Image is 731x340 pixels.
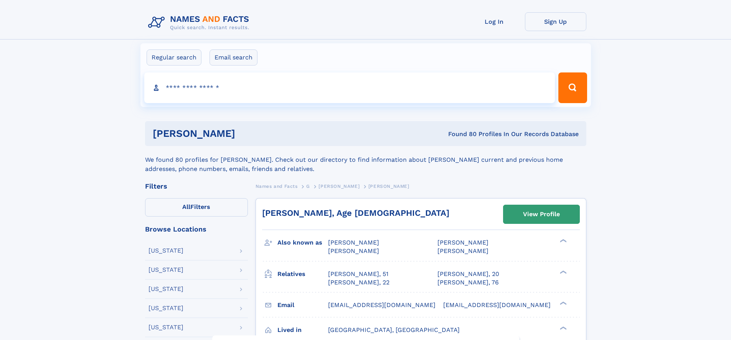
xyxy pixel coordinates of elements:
[464,12,525,31] a: Log In
[262,208,449,218] a: [PERSON_NAME], Age [DEMOGRAPHIC_DATA]
[558,301,567,306] div: ❯
[558,238,567,243] div: ❯
[328,247,379,255] span: [PERSON_NAME]
[145,198,248,217] label: Filters
[558,72,587,103] button: Search Button
[147,49,201,66] label: Regular search
[328,239,379,246] span: [PERSON_NAME]
[342,130,579,138] div: Found 80 Profiles In Our Records Database
[437,247,488,255] span: [PERSON_NAME]
[149,267,183,273] div: [US_STATE]
[525,12,586,31] a: Sign Up
[503,205,579,223] a: View Profile
[145,12,256,33] img: Logo Names and Facts
[149,324,183,330] div: [US_STATE]
[437,270,499,278] a: [PERSON_NAME], 20
[256,181,298,191] a: Names and Facts
[145,226,248,233] div: Browse Locations
[277,299,328,312] h3: Email
[328,278,389,287] a: [PERSON_NAME], 22
[368,184,409,189] span: [PERSON_NAME]
[437,278,499,287] a: [PERSON_NAME], 76
[523,205,560,223] div: View Profile
[328,326,460,333] span: [GEOGRAPHIC_DATA], [GEOGRAPHIC_DATA]
[144,72,555,103] input: search input
[306,181,310,191] a: G
[558,269,567,274] div: ❯
[318,181,360,191] a: [PERSON_NAME]
[277,324,328,337] h3: Lived in
[277,268,328,281] h3: Relatives
[149,305,183,311] div: [US_STATE]
[145,146,586,174] div: We found 80 profiles for [PERSON_NAME]. Check out our directory to find information about [PERSON...
[443,301,551,309] span: [EMAIL_ADDRESS][DOMAIN_NAME]
[306,184,310,189] span: G
[210,49,257,66] label: Email search
[149,286,183,292] div: [US_STATE]
[328,270,388,278] a: [PERSON_NAME], 51
[182,203,190,210] span: All
[328,301,436,309] span: [EMAIL_ADDRESS][DOMAIN_NAME]
[145,183,248,190] div: Filters
[318,184,360,189] span: [PERSON_NAME]
[437,239,488,246] span: [PERSON_NAME]
[277,236,328,249] h3: Also known as
[149,248,183,254] div: [US_STATE]
[153,129,342,138] h1: [PERSON_NAME]
[558,325,567,330] div: ❯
